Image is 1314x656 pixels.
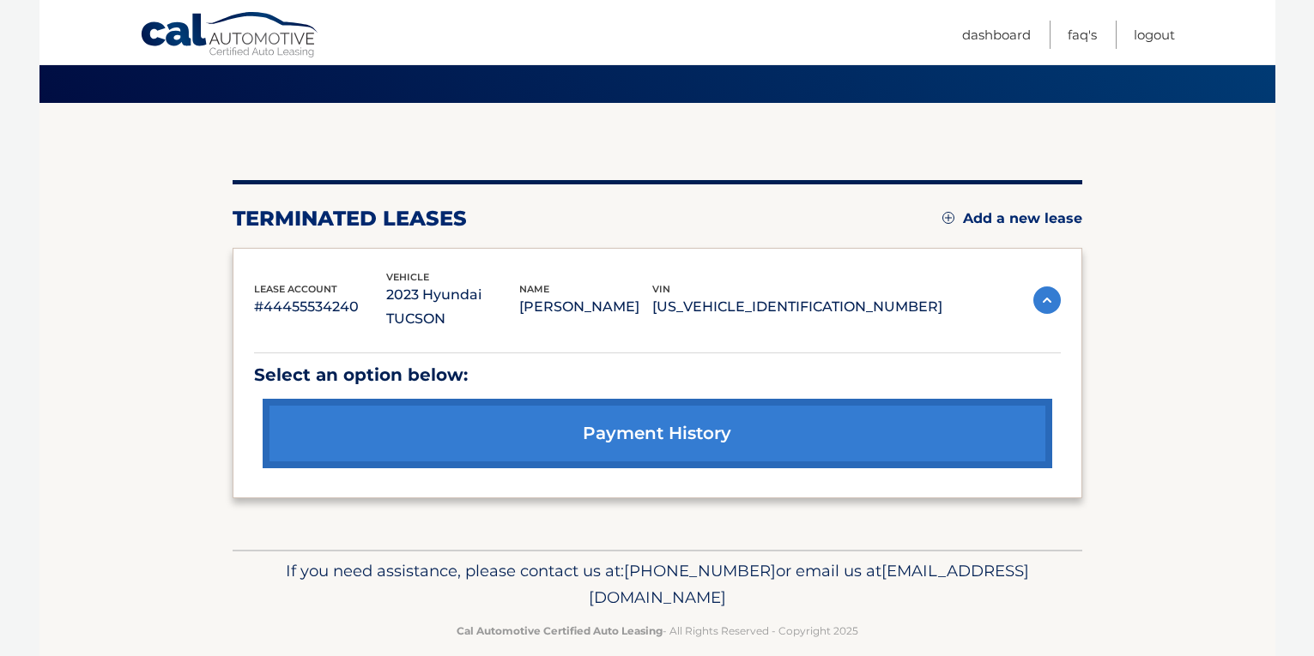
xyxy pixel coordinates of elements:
h2: terminated leases [233,206,467,232]
p: 2023 Hyundai TUCSON [386,283,519,331]
span: vin [652,283,670,295]
span: lease account [254,283,337,295]
p: [US_VEHICLE_IDENTIFICATION_NUMBER] [652,295,942,319]
span: name [519,283,549,295]
a: Cal Automotive [140,11,320,61]
img: add.svg [942,212,954,224]
a: Add a new lease [942,210,1082,227]
strong: Cal Automotive Certified Auto Leasing [457,624,663,637]
span: vehicle [386,271,429,283]
a: payment history [263,399,1052,468]
p: Select an option below: [254,360,1061,390]
p: [PERSON_NAME] [519,295,652,319]
a: Logout [1134,21,1175,49]
a: FAQ's [1068,21,1097,49]
a: Dashboard [962,21,1031,49]
img: accordion-active.svg [1033,286,1061,314]
p: - All Rights Reserved - Copyright 2025 [244,622,1071,640]
span: [PHONE_NUMBER] [624,561,776,581]
p: #44455534240 [254,295,387,319]
p: If you need assistance, please contact us at: or email us at [244,557,1071,612]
